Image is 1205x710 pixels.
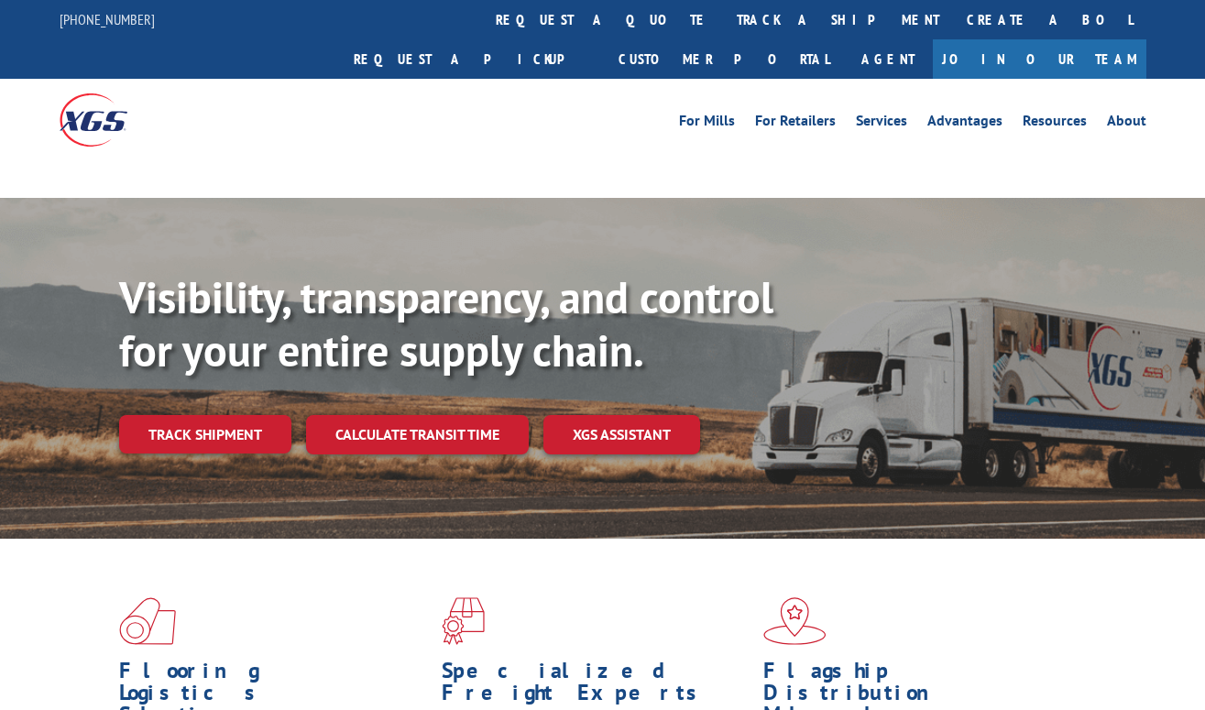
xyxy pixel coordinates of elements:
[679,114,735,134] a: For Mills
[119,597,176,645] img: xgs-icon-total-supply-chain-intelligence-red
[843,39,933,79] a: Agent
[119,268,773,378] b: Visibility, transparency, and control for your entire supply chain.
[856,114,907,134] a: Services
[933,39,1146,79] a: Join Our Team
[755,114,836,134] a: For Retailers
[1023,114,1087,134] a: Resources
[605,39,843,79] a: Customer Portal
[442,597,485,645] img: xgs-icon-focused-on-flooring-red
[763,597,827,645] img: xgs-icon-flagship-distribution-model-red
[60,10,155,28] a: [PHONE_NUMBER]
[1107,114,1146,134] a: About
[543,415,700,454] a: XGS ASSISTANT
[119,415,291,453] a: Track shipment
[340,39,605,79] a: Request a pickup
[306,415,529,454] a: Calculate transit time
[927,114,1002,134] a: Advantages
